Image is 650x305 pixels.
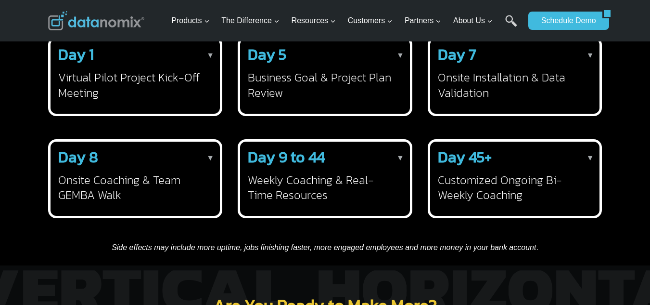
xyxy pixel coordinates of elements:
p: ▼ [586,152,594,164]
p: ▼ [396,49,404,62]
span: About Us [453,14,493,27]
a: Schedule Demo [528,12,602,30]
a: Search [505,15,517,37]
h3: Weekly Coaching & Real-Time Resources [248,172,398,202]
a: Terms [108,215,122,222]
p: ▼ [206,152,214,164]
p: ▼ [396,152,404,164]
nav: Primary Navigation [167,5,523,37]
h3: Onsite Coaching & Team GEMBA Walk [58,172,209,202]
strong: Day 5 [248,43,286,66]
span: Phone number [217,40,260,49]
span: Partners [405,14,441,27]
strong: Day 7 [438,43,476,66]
h3: Customized Ongoing Bi-Weekly Coaching [438,172,588,202]
h3: Virtual Pilot Project Kick-Off Meeting [58,70,209,100]
h3: Onsite Installation & Data Validation [438,70,588,100]
h3: Business Goal & Project Plan Review [248,70,398,100]
a: Privacy Policy [131,215,162,222]
span: The Difference [221,14,280,27]
span: Last Name [217,0,247,9]
span: Resources [292,14,336,27]
span: State/Region [217,119,254,128]
strong: Day 8 [58,146,98,169]
strong: Day 45+ [438,146,492,169]
strong: Day 9 to 44 [248,146,325,169]
p: ▼ [206,49,214,62]
img: Datanomix [48,11,144,30]
strong: Day 1 [58,43,94,66]
span: Products [171,14,209,27]
span: Customers [348,14,393,27]
p: ▼ [586,49,594,62]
